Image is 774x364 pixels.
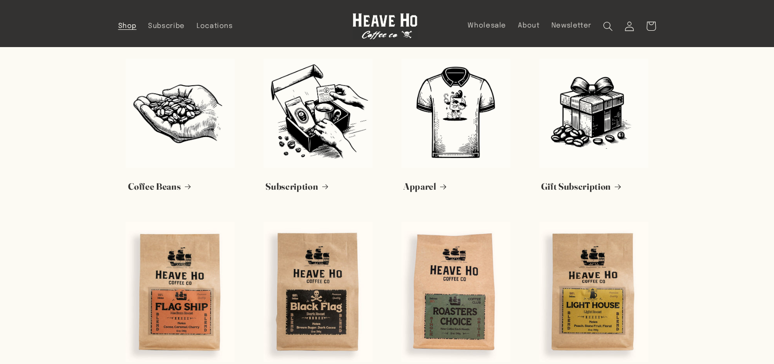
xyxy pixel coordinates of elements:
a: Newsletter [545,15,597,36]
span: About [518,21,539,30]
summary: Search [597,15,619,37]
a: Coffee Beans [128,181,233,192]
span: Newsletter [551,21,591,30]
a: Gift Subscription [541,181,646,192]
img: Heave Ho Coffee Co [353,13,418,40]
a: Subscribe [143,16,191,36]
span: Wholesale [468,21,506,30]
span: Locations [197,22,233,31]
a: Shop [112,16,143,36]
a: Apparel [403,181,509,192]
span: Subscribe [148,22,185,31]
a: Locations [190,16,238,36]
span: Shop [118,22,137,31]
a: About [512,15,545,36]
a: Wholesale [462,15,512,36]
a: Subscription [265,181,371,192]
